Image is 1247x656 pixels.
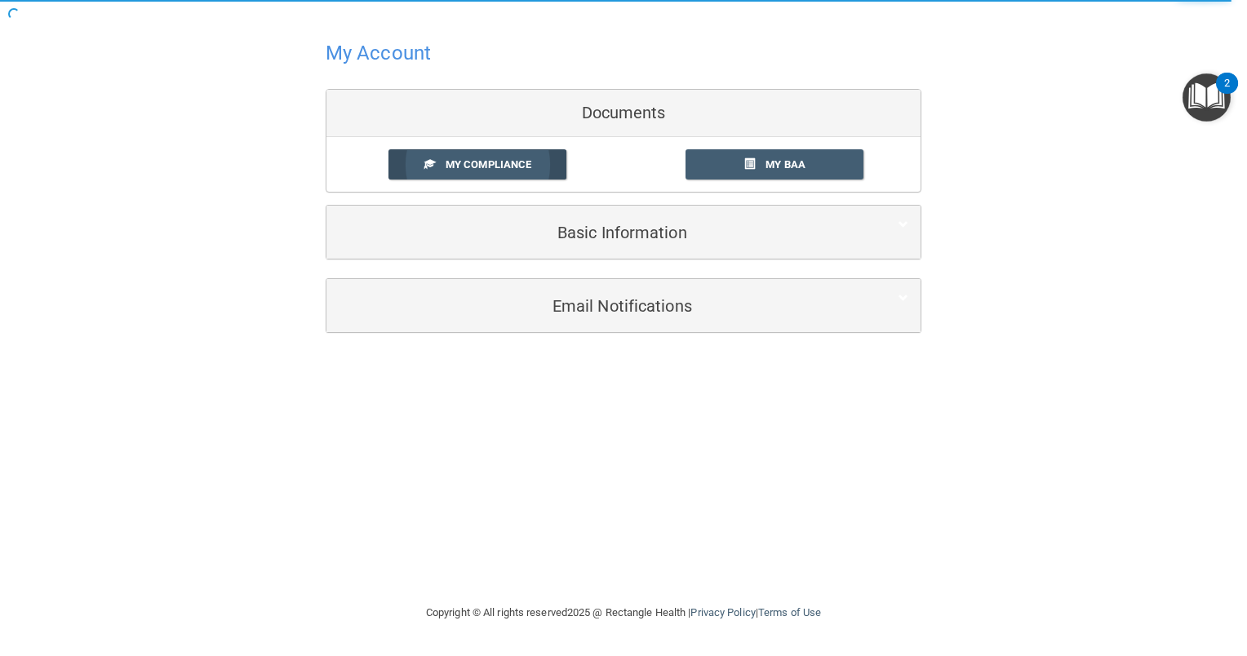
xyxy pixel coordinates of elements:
div: 2 [1224,83,1230,104]
a: Privacy Policy [690,606,755,618]
span: My Compliance [446,158,531,171]
h4: My Account [326,42,431,64]
a: Terms of Use [758,606,821,618]
a: Basic Information [339,214,908,250]
h5: Email Notifications [339,297,859,315]
span: My BAA [766,158,805,171]
div: Documents [326,90,921,137]
div: Copyright © All rights reserved 2025 @ Rectangle Health | | [326,587,921,639]
button: Open Resource Center, 2 new notifications [1183,73,1231,122]
a: Email Notifications [339,287,908,324]
h5: Basic Information [339,224,859,242]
